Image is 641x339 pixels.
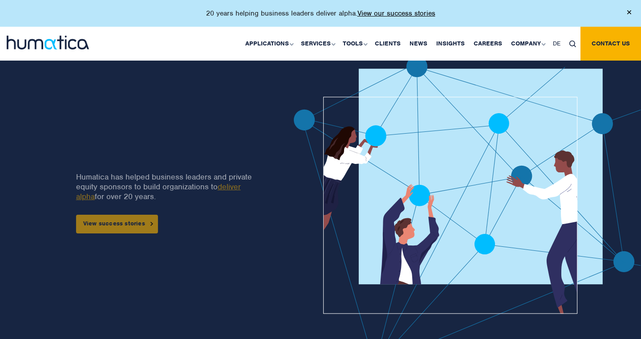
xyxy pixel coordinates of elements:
[553,40,560,47] span: DE
[357,9,435,18] a: View our success stories
[580,27,641,61] a: Contact us
[432,27,469,61] a: Insights
[405,27,432,61] a: News
[150,222,153,226] img: arrowicon
[296,27,338,61] a: Services
[241,27,296,61] a: Applications
[7,36,89,49] img: logo
[76,172,264,201] p: Humatica has helped business leaders and private equity sponsors to build organizations to for ov...
[548,27,565,61] a: DE
[507,27,548,61] a: Company
[206,9,435,18] p: 20 years helping business leaders deliver alpha.
[338,27,370,61] a: Tools
[76,182,241,201] a: deliver alpha
[76,215,158,233] a: View success stories
[469,27,507,61] a: Careers
[370,27,405,61] a: Clients
[569,41,576,47] img: search_icon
